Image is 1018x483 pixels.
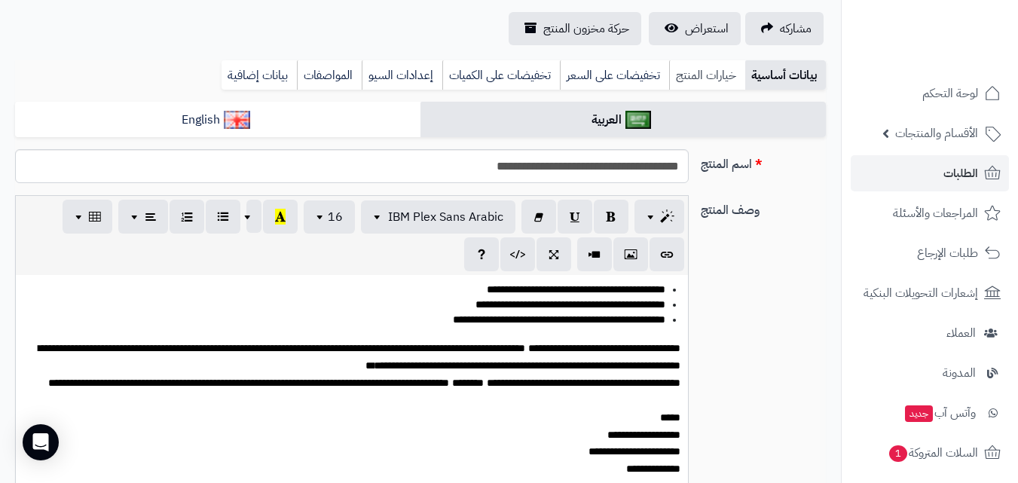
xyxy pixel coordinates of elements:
[15,102,420,139] a: English
[420,102,826,139] a: العربية
[560,60,669,90] a: تخفيضات على السعر
[895,123,978,144] span: الأقسام والمنتجات
[851,315,1009,351] a: العملاء
[851,155,1009,191] a: الطلبات
[509,12,641,45] a: حركة مخزون المنتج
[851,75,1009,112] a: لوحة التحكم
[695,195,832,219] label: وصف المنتج
[851,395,1009,431] a: وآتس آبجديد
[328,208,343,226] span: 16
[916,33,1004,65] img: logo-2.png
[304,200,355,234] button: 16
[649,12,741,45] a: استعراض
[893,203,978,224] span: المراجعات والأسئلة
[851,275,1009,311] a: إشعارات التحويلات البنكية
[388,208,503,226] span: IBM Plex Sans Arabic
[780,20,812,38] span: مشاركه
[224,111,250,129] img: English
[745,12,824,45] a: مشاركه
[943,362,976,384] span: المدونة
[851,355,1009,391] a: المدونة
[297,60,362,90] a: المواصفات
[851,235,1009,271] a: طلبات الإرجاع
[442,60,560,90] a: تخفيضات على الكميات
[903,402,976,423] span: وآتس آب
[695,149,832,173] label: اسم المنتج
[922,83,978,104] span: لوحة التحكم
[917,243,978,264] span: طلبات الإرجاع
[669,60,745,90] a: خيارات المنتج
[745,60,826,90] a: بيانات أساسية
[222,60,297,90] a: بيانات إضافية
[851,195,1009,231] a: المراجعات والأسئلة
[625,111,652,129] img: العربية
[888,442,978,463] span: السلات المتروكة
[23,424,59,460] div: Open Intercom Messenger
[543,20,629,38] span: حركة مخزون المنتج
[851,435,1009,471] a: السلات المتروكة1
[943,163,978,184] span: الطلبات
[946,323,976,344] span: العملاء
[889,445,908,463] span: 1
[864,283,978,304] span: إشعارات التحويلات البنكية
[362,60,442,90] a: إعدادات السيو
[685,20,729,38] span: استعراض
[905,405,933,422] span: جديد
[361,200,515,234] button: IBM Plex Sans Arabic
